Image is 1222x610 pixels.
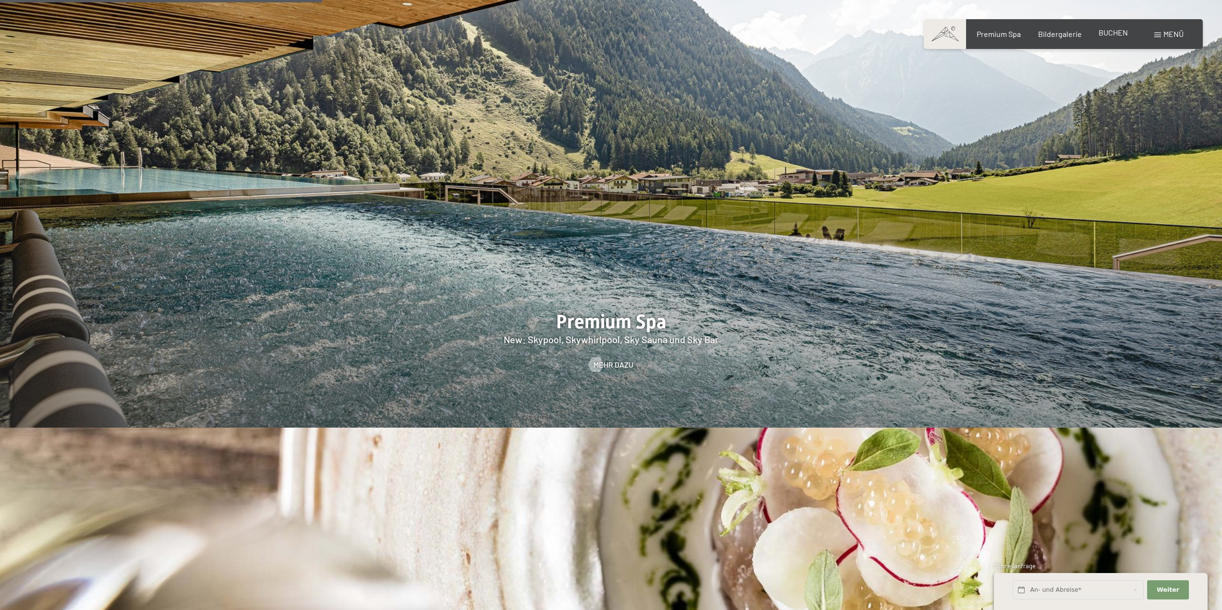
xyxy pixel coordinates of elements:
span: Menü [1163,29,1184,38]
span: Schnellanfrage [994,562,1036,570]
span: Weiter [1157,586,1179,594]
a: Premium Spa [977,29,1021,38]
span: Mehr dazu [593,359,633,370]
button: Weiter [1147,580,1188,600]
a: Mehr dazu [589,359,633,370]
a: Bildergalerie [1038,29,1082,38]
a: BUCHEN [1099,28,1128,37]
